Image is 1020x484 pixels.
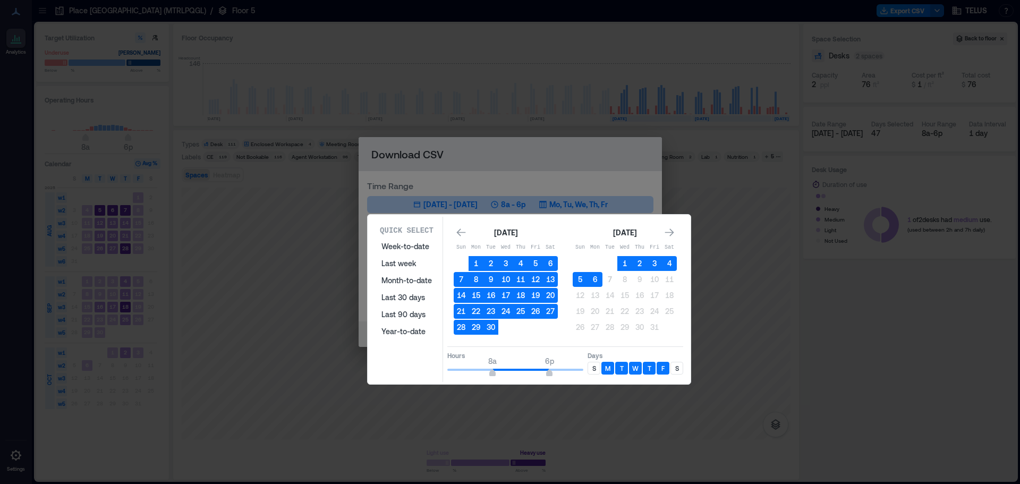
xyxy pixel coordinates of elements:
button: 3 [647,256,662,271]
button: 4 [513,256,528,271]
p: S [592,364,596,372]
p: Fri [528,243,543,252]
button: 13 [543,272,558,287]
th: Monday [588,240,602,255]
button: 25 [513,304,528,319]
p: Sat [662,243,677,252]
button: 22 [469,304,483,319]
button: 29 [469,320,483,335]
button: 14 [454,288,469,303]
button: 17 [647,288,662,303]
button: 15 [469,288,483,303]
p: Hours [447,351,583,360]
button: Last 90 days [375,306,438,323]
button: 5 [528,256,543,271]
button: 20 [588,304,602,319]
button: 21 [454,304,469,319]
button: 22 [617,304,632,319]
div: [DATE] [491,226,521,239]
button: 25 [662,304,677,319]
th: Tuesday [483,240,498,255]
th: Monday [469,240,483,255]
button: 4 [662,256,677,271]
button: 23 [632,304,647,319]
p: Tue [483,243,498,252]
th: Thursday [513,240,528,255]
p: S [675,364,679,372]
th: Friday [647,240,662,255]
p: Sun [454,243,469,252]
button: 28 [454,320,469,335]
button: 11 [513,272,528,287]
button: Month-to-date [375,272,438,289]
p: M [605,364,610,372]
button: 19 [573,304,588,319]
button: 3 [498,256,513,271]
button: 6 [588,272,602,287]
button: 29 [617,320,632,335]
button: 12 [573,288,588,303]
button: 27 [543,304,558,319]
button: 10 [647,272,662,287]
th: Friday [528,240,543,255]
button: 16 [632,288,647,303]
p: Quick Select [380,225,433,236]
button: 2 [632,256,647,271]
button: 30 [632,320,647,335]
button: 13 [588,288,602,303]
th: Saturday [543,240,558,255]
button: Go to next month [662,225,677,240]
button: 8 [469,272,483,287]
th: Wednesday [498,240,513,255]
button: 6 [543,256,558,271]
p: T [620,364,624,372]
button: 10 [498,272,513,287]
button: 1 [617,256,632,271]
button: 1 [469,256,483,271]
th: Sunday [573,240,588,255]
button: 16 [483,288,498,303]
button: 5 [573,272,588,287]
button: 7 [602,272,617,287]
th: Saturday [662,240,677,255]
button: 19 [528,288,543,303]
button: Week-to-date [375,238,438,255]
p: Sun [573,243,588,252]
button: 18 [662,288,677,303]
button: 14 [602,288,617,303]
button: 24 [647,304,662,319]
button: 8 [617,272,632,287]
button: 24 [498,304,513,319]
div: [DATE] [610,226,640,239]
button: 2 [483,256,498,271]
button: 27 [588,320,602,335]
th: Thursday [632,240,647,255]
p: Wed [617,243,632,252]
button: 9 [632,272,647,287]
p: Wed [498,243,513,252]
p: Fri [647,243,662,252]
p: W [632,364,639,372]
span: 8a [488,356,497,366]
button: 26 [528,304,543,319]
button: Year-to-date [375,323,438,340]
span: 6p [545,356,554,366]
th: Wednesday [617,240,632,255]
p: F [661,364,665,372]
button: Last week [375,255,438,272]
p: Mon [469,243,483,252]
button: 23 [483,304,498,319]
button: 11 [662,272,677,287]
button: 9 [483,272,498,287]
button: 20 [543,288,558,303]
p: Sat [543,243,558,252]
button: Go to previous month [454,225,469,240]
th: Tuesday [602,240,617,255]
button: 28 [602,320,617,335]
p: Thu [513,243,528,252]
button: 30 [483,320,498,335]
p: Days [588,351,683,360]
p: Mon [588,243,602,252]
button: Last 30 days [375,289,438,306]
button: 7 [454,272,469,287]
